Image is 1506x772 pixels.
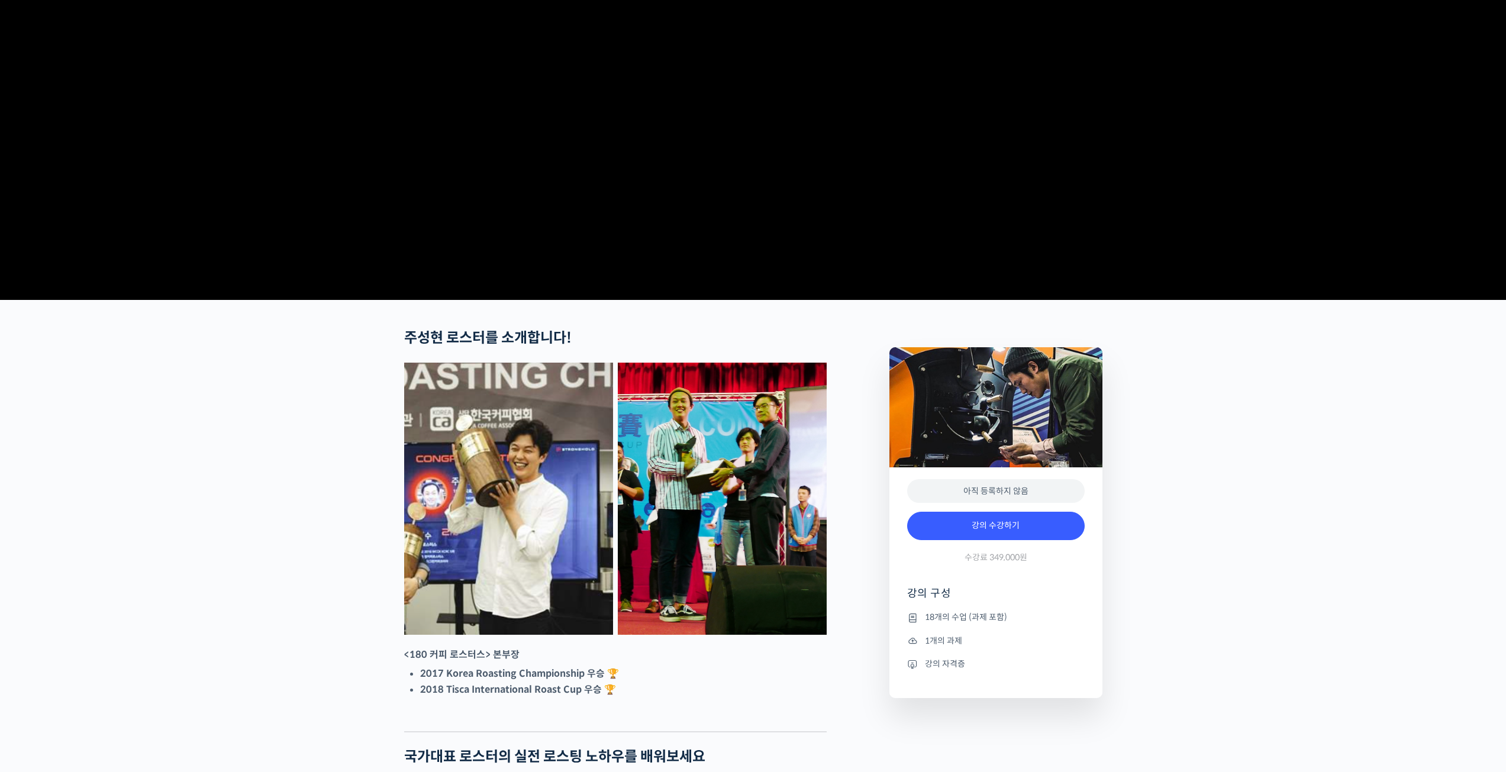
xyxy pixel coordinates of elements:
strong: 주성현 로스터를 소개합니다! [404,329,572,347]
span: 홈 [37,393,44,402]
h4: 강의 구성 [907,586,1085,610]
span: 수강료 349,000원 [965,552,1027,563]
strong: <180 커피 로스터스> 본부장 [404,648,520,661]
li: 강의 자격증 [907,657,1085,671]
strong: 2017 Korea Roasting Championship 우승 🏆 [420,667,619,680]
a: 대화 [78,375,153,405]
a: 강의 수강하기 [907,512,1085,540]
a: 홈 [4,375,78,405]
a: 설정 [153,375,227,405]
span: 대화 [108,393,122,403]
span: 설정 [183,393,197,402]
strong: 국가대표 로스터의 실전 로스팅 노하우를 배워보세요 [404,748,705,765]
li: 18개의 수업 (과제 포함) [907,611,1085,625]
strong: 2018 Tisca International Roast Cup 우승 🏆 [420,683,616,696]
li: 1개의 과제 [907,634,1085,648]
div: 아직 등록하지 않음 [907,479,1085,503]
